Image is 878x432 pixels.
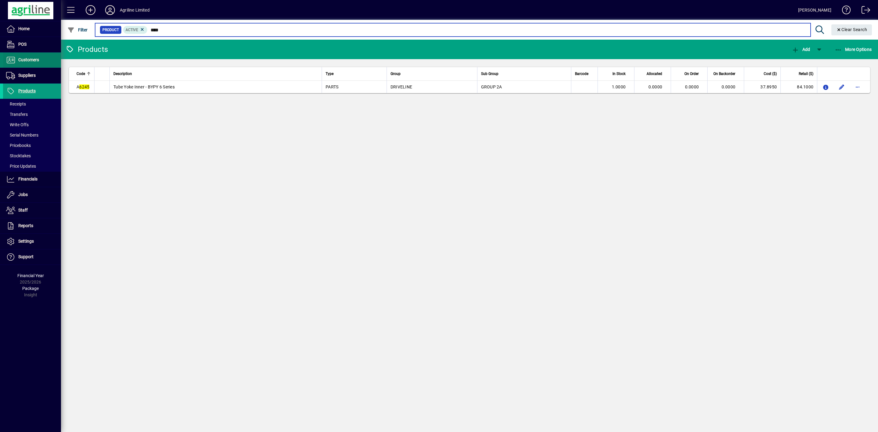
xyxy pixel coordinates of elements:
[857,1,870,21] a: Logout
[6,153,31,158] span: Stocktakes
[391,70,401,77] span: Group
[17,273,44,278] span: Financial Year
[3,249,61,265] a: Support
[6,133,38,137] span: Serial Numbers
[835,47,872,52] span: More Options
[113,70,318,77] div: Description
[100,5,120,16] button: Profile
[66,24,89,35] button: Filter
[792,47,810,52] span: Add
[601,70,631,77] div: In Stock
[326,70,383,77] div: Type
[837,82,847,92] button: Edit
[120,5,150,15] div: Agriline Limited
[3,21,61,37] a: Home
[648,84,662,89] span: 0.0000
[66,45,108,54] div: Products
[6,143,31,148] span: Pricebooks
[18,73,36,78] span: Suppliers
[3,172,61,187] a: Financials
[3,109,61,120] a: Transfers
[18,208,28,212] span: Staff
[833,44,873,55] button: More Options
[6,112,28,117] span: Transfers
[18,57,39,62] span: Customers
[3,68,61,83] a: Suppliers
[647,70,662,77] span: Allocated
[391,84,412,89] span: DRIVELINE
[575,70,588,77] span: Barcode
[113,84,175,89] span: Tube Yoke Inner - BYPY 6 Series
[326,70,334,77] span: Type
[684,70,699,77] span: On Order
[79,84,89,89] em: 6245
[18,223,33,228] span: Reports
[326,84,338,89] span: PARTS
[3,37,61,52] a: POS
[481,84,502,89] span: GROUP 2A
[744,81,780,93] td: 37.8950
[836,27,867,32] span: Clear Search
[711,70,741,77] div: On Backorder
[713,70,735,77] span: On Backorder
[3,140,61,151] a: Pricebooks
[6,122,29,127] span: Write Offs
[481,70,498,77] span: Sub Group
[18,88,36,93] span: Products
[638,70,668,77] div: Allocated
[575,70,594,77] div: Barcode
[18,239,34,244] span: Settings
[3,52,61,68] a: Customers
[77,84,89,89] span: A
[3,99,61,109] a: Receipts
[77,70,85,77] span: Code
[18,192,28,197] span: Jobs
[18,42,27,47] span: POS
[3,218,61,234] a: Reports
[77,70,91,77] div: Code
[3,161,61,171] a: Price Updates
[6,102,26,106] span: Receipts
[6,164,36,169] span: Price Updates
[391,70,473,77] div: Group
[612,84,626,89] span: 1.0000
[3,130,61,140] a: Serial Numbers
[853,82,862,92] button: More options
[3,151,61,161] a: Stocktakes
[831,24,872,35] button: Clear
[81,5,100,16] button: Add
[18,177,37,181] span: Financials
[722,84,736,89] span: 0.0000
[675,70,704,77] div: On Order
[764,70,777,77] span: Cost ($)
[18,254,34,259] span: Support
[102,27,119,33] span: Product
[67,27,88,32] span: Filter
[481,70,567,77] div: Sub Group
[799,70,813,77] span: Retail ($)
[22,286,39,291] span: Package
[780,81,817,93] td: 84.1000
[790,44,812,55] button: Add
[123,26,148,34] mat-chip: Activation Status: Active
[798,5,831,15] div: [PERSON_NAME]
[837,1,851,21] a: Knowledge Base
[3,234,61,249] a: Settings
[113,70,132,77] span: Description
[3,203,61,218] a: Staff
[3,187,61,202] a: Jobs
[3,120,61,130] a: Write Offs
[126,28,138,32] span: Active
[612,70,626,77] span: In Stock
[685,84,699,89] span: 0.0000
[18,26,30,31] span: Home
